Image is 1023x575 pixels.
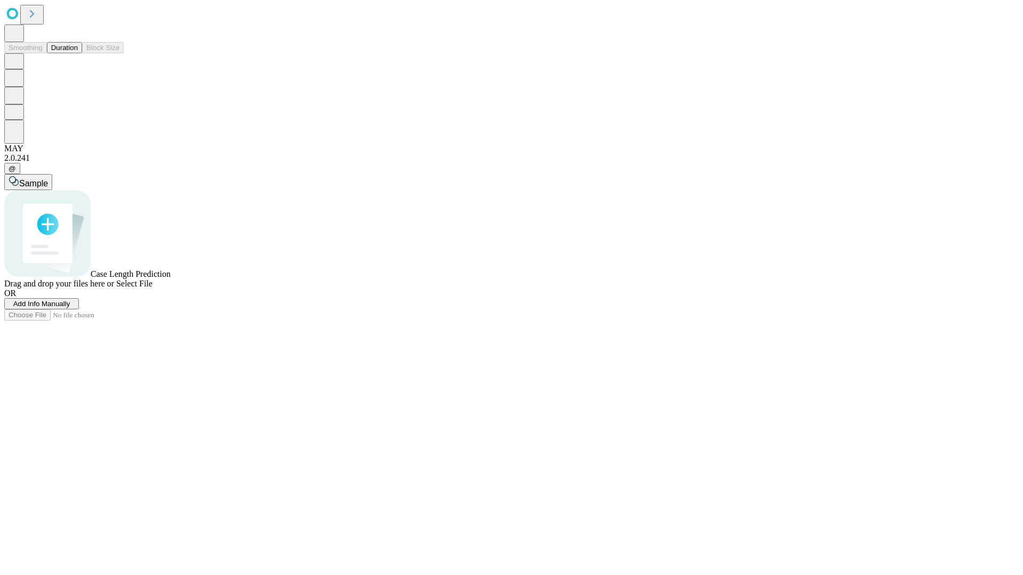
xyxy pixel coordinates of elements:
[4,279,114,288] span: Drag and drop your files here or
[9,165,16,172] span: @
[4,153,1019,163] div: 2.0.241
[4,42,47,53] button: Smoothing
[116,279,152,288] span: Select File
[19,179,48,188] span: Sample
[4,144,1019,153] div: MAY
[91,269,170,278] span: Case Length Prediction
[82,42,124,53] button: Block Size
[13,300,70,308] span: Add Info Manually
[4,163,20,174] button: @
[47,42,82,53] button: Duration
[4,174,52,190] button: Sample
[4,289,16,298] span: OR
[4,298,79,309] button: Add Info Manually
